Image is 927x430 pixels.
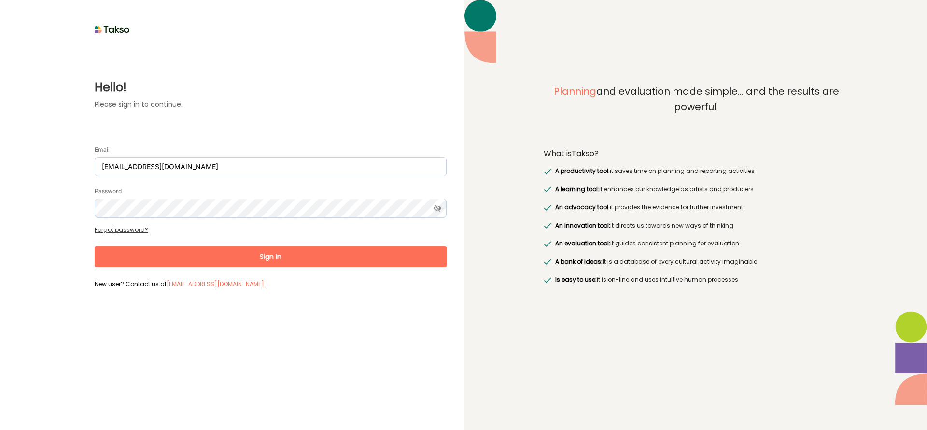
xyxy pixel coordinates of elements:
[553,221,733,230] label: it directs us towards new ways of thinking
[95,22,130,37] img: taksoLoginLogo
[553,275,738,285] label: it is on-line and uses intuitive human processes
[553,166,754,176] label: it saves time on planning and reporting activities
[553,202,743,212] label: it provides the evidence for further investment
[95,246,447,267] button: Sign In
[553,257,757,267] label: it is a database of every cultural activity imaginable
[95,157,447,176] input: Email
[554,85,596,98] span: Planning
[95,187,122,195] label: Password
[544,84,847,136] label: and evaluation made simple... and the results are powerful
[544,223,551,229] img: greenRight
[544,186,551,192] img: greenRight
[555,239,610,247] span: An evaluation tool:
[572,148,599,159] span: Takso?
[544,205,551,211] img: greenRight
[553,239,739,248] label: it guides consistent planning for evaluation
[544,259,551,265] img: greenRight
[95,226,148,234] a: Forgot password?
[544,241,551,247] img: greenRight
[544,149,599,158] label: What is
[95,146,110,154] label: Email
[167,279,264,289] label: [EMAIL_ADDRESS][DOMAIN_NAME]
[555,221,610,229] span: An innovation tool:
[555,203,610,211] span: An advocacy tool:
[553,185,753,194] label: it enhances our knowledge as artists and producers
[555,185,599,193] span: A learning tool:
[167,280,264,288] a: [EMAIL_ADDRESS][DOMAIN_NAME]
[555,275,597,284] span: Is easy to use:
[95,279,447,288] label: New user? Contact us at
[544,169,551,174] img: greenRight
[95,100,447,110] label: Please sign in to continue.
[555,167,610,175] span: A productivity tool:
[95,79,447,96] label: Hello!
[544,277,551,283] img: greenRight
[555,258,603,266] span: A bank of ideas:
